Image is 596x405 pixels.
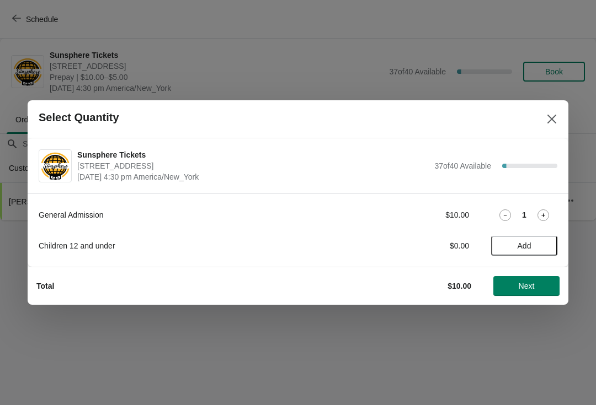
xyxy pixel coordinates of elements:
span: Add [518,241,531,250]
span: [DATE] 4:30 pm America/New_York [77,171,429,182]
strong: Total [36,282,54,290]
h2: Select Quantity [39,111,119,124]
img: Sunsphere Tickets | 810 Clinch Avenue, Knoxville, TN, USA | October 1 | 4:30 pm America/New_York [39,151,71,181]
div: Children 12 and under [39,240,345,251]
span: [STREET_ADDRESS] [77,160,429,171]
span: Next [519,282,535,290]
span: Sunsphere Tickets [77,149,429,160]
button: Next [493,276,560,296]
button: Add [491,236,557,256]
div: $10.00 [367,209,469,220]
strong: 1 [522,209,526,220]
span: 37 of 40 Available [434,161,491,170]
button: Close [542,109,562,129]
strong: $10.00 [448,282,471,290]
div: General Admission [39,209,345,220]
div: $0.00 [367,240,469,251]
